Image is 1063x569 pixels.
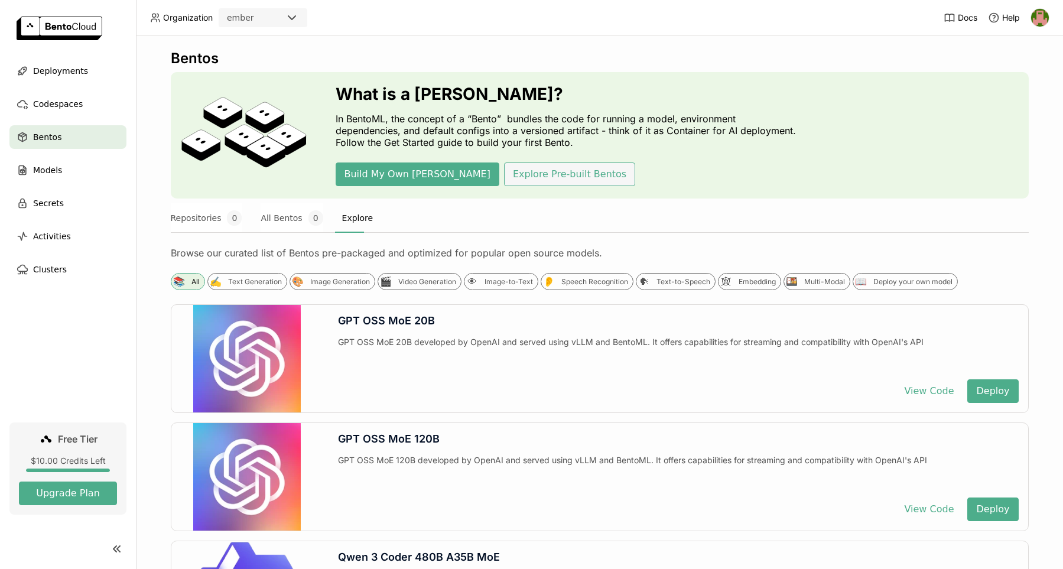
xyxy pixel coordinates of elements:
[171,247,1029,259] div: Browse our curated list of Bentos pre-packaged and optimized for popular open source models.
[784,273,850,290] div: 🍱Multi-Modal
[33,196,64,210] span: Secrets
[171,273,205,290] div: 📚All
[9,258,126,281] a: Clusters
[9,92,126,116] a: Codespaces
[171,50,1029,67] div: Bentos
[33,97,83,111] span: Codespaces
[466,275,479,288] div: 👁
[895,379,963,403] button: View Code
[310,277,370,287] div: Image Generation
[193,423,301,531] img: GPT OSS MoE 120B
[378,273,461,290] div: 🎬Video Generation
[1031,9,1049,27] img: Craig Kethley
[228,277,282,287] div: Text Generation
[739,277,776,287] div: Embedding
[9,422,126,515] a: Free Tier$10.00 Credits LeftUpgrade Plan
[338,455,1019,488] div: GPT OSS MoE 120B developed by OpenAI and served using vLLM and BentoML. It offers capabilities fo...
[308,210,323,226] span: 0
[636,273,716,290] div: 🗣Text-to-Speech
[9,158,126,182] a: Models
[541,273,633,290] div: 👂Speech Recognition
[207,273,287,290] div: ✍️Text Generation
[227,210,242,226] span: 0
[210,275,222,288] div: ✍️
[338,314,1019,327] div: GPT OSS MoE 20B
[967,498,1018,521] button: Deploy
[380,275,392,288] div: 🎬
[227,12,254,24] div: ember
[720,275,733,288] div: 🕸
[9,191,126,215] a: Secrets
[58,433,97,445] span: Free Tier
[255,12,256,24] input: Selected ember.
[543,275,555,288] div: 👂
[988,12,1020,24] div: Help
[292,275,304,288] div: 🎨
[33,229,71,243] span: Activities
[656,277,710,287] div: Text-to-Speech
[33,130,61,144] span: Bentos
[342,203,373,233] button: Explore
[336,162,499,186] button: Build My Own [PERSON_NAME]
[19,482,117,505] button: Upgrade Plan
[338,337,1019,370] div: GPT OSS MoE 20B developed by OpenAI and served using vLLM and BentoML. It offers capabilities for...
[171,203,242,233] button: Repositories
[638,275,651,288] div: 🗣
[855,275,867,288] div: 📖
[163,12,213,23] span: Organization
[173,275,186,288] div: 📚
[336,113,802,148] p: In BentoML, the concept of a “Bento” bundles the code for running a model, environment dependenci...
[9,125,126,149] a: Bentos
[191,277,200,287] div: All
[338,551,1019,564] div: Qwen 3 Coder 480B A35B MoE
[180,96,307,174] img: cover onboarding
[561,277,628,287] div: Speech Recognition
[873,277,953,287] div: Deploy your own model
[485,277,533,287] div: Image-to-Text
[967,379,1018,403] button: Deploy
[958,12,977,23] span: Docs
[261,203,323,233] button: All Bentos
[193,305,301,412] img: GPT OSS MoE 20B
[33,262,67,277] span: Clusters
[786,275,798,288] div: 🍱
[17,17,102,40] img: logo
[853,273,958,290] div: 📖Deploy your own model
[464,273,538,290] div: 👁Image-to-Text
[804,277,845,287] div: Multi-Modal
[398,277,456,287] div: Video Generation
[504,162,635,186] button: Explore Pre-built Bentos
[33,163,62,177] span: Models
[895,498,963,521] button: View Code
[19,456,117,466] div: $10.00 Credits Left
[9,225,126,248] a: Activities
[336,84,802,103] h3: What is a [PERSON_NAME]?
[33,64,88,78] span: Deployments
[290,273,375,290] div: 🎨Image Generation
[1002,12,1020,23] span: Help
[338,433,1019,446] div: GPT OSS MoE 120B
[9,59,126,83] a: Deployments
[718,273,781,290] div: 🕸Embedding
[944,12,977,24] a: Docs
